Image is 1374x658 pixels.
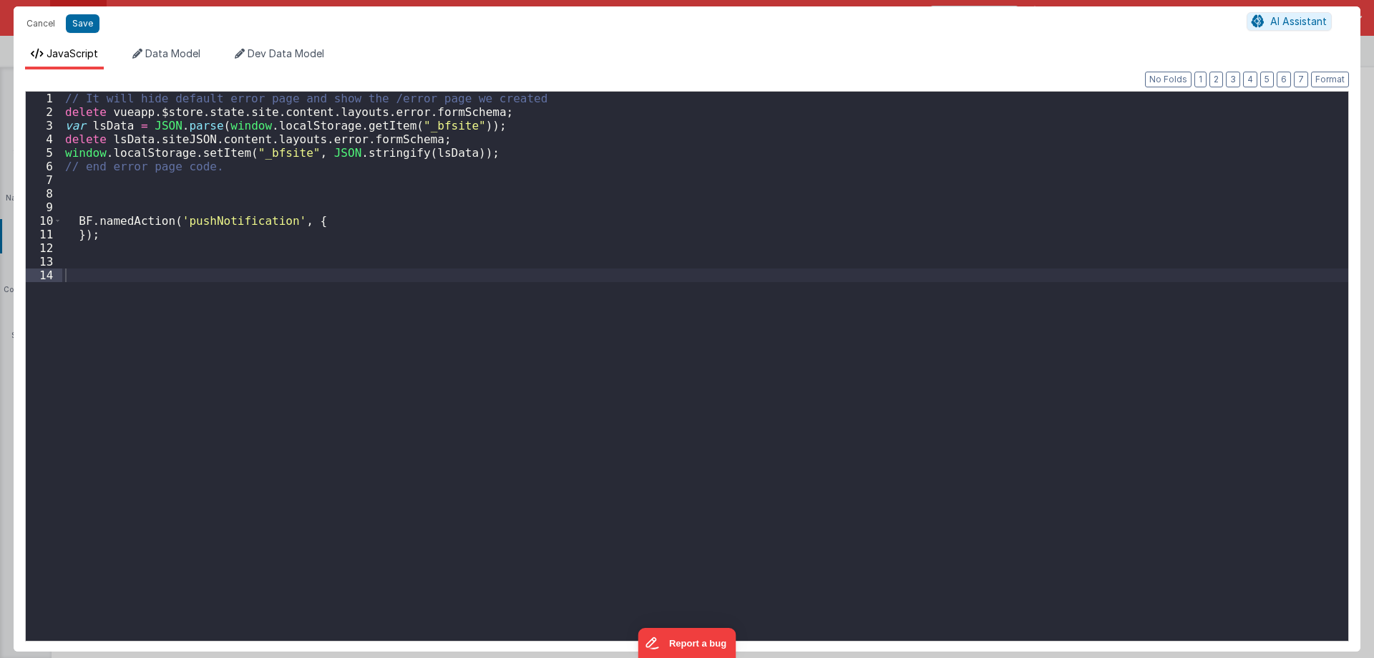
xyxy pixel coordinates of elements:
[638,628,736,658] iframe: Marker.io feedback button
[1311,72,1349,87] button: Format
[1226,72,1240,87] button: 3
[1270,15,1327,27] span: AI Assistant
[1145,72,1192,87] button: No Folds
[26,228,62,241] div: 11
[26,241,62,255] div: 12
[26,92,62,105] div: 1
[248,47,324,59] span: Dev Data Model
[26,200,62,214] div: 9
[145,47,200,59] span: Data Model
[26,119,62,132] div: 3
[26,132,62,146] div: 4
[1194,72,1207,87] button: 1
[1260,72,1274,87] button: 5
[47,47,98,59] span: JavaScript
[26,146,62,160] div: 5
[19,14,62,34] button: Cancel
[1247,12,1332,31] button: AI Assistant
[26,268,62,282] div: 14
[66,14,99,33] button: Save
[1294,72,1308,87] button: 7
[1243,72,1257,87] button: 4
[26,214,62,228] div: 10
[26,105,62,119] div: 2
[26,173,62,187] div: 7
[1209,72,1223,87] button: 2
[26,255,62,268] div: 13
[26,187,62,200] div: 8
[26,160,62,173] div: 6
[1277,72,1291,87] button: 6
